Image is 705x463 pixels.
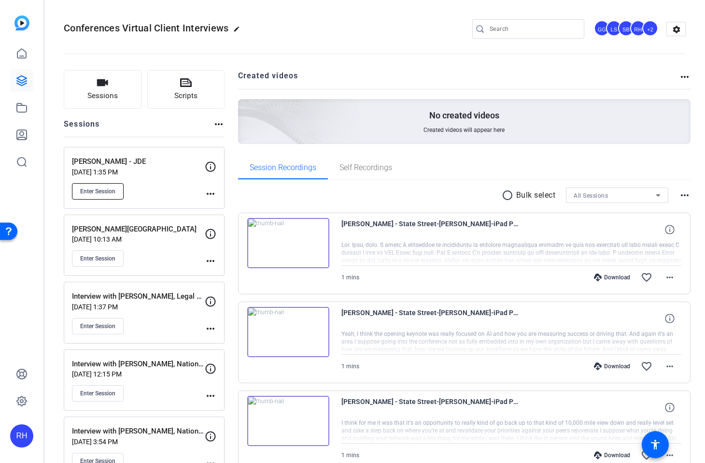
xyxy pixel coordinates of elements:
[641,272,652,283] mat-icon: favorite_border
[679,189,691,201] mat-icon: more_horiz
[130,3,360,213] img: Creted videos background
[341,396,520,419] span: [PERSON_NAME] - State Street-[PERSON_NAME]-iPad Pro 5th Gen 12.9-inch -WiFi--2025-09-08-09-15-15-...
[147,70,225,109] button: Scripts
[594,20,610,36] div: GG
[72,318,124,334] button: Enter Session
[64,118,100,137] h2: Sessions
[664,272,676,283] mat-icon: more_horiz
[679,71,691,83] mat-icon: more_horiz
[664,361,676,372] mat-icon: more_horiz
[341,363,359,370] span: 1 mins
[213,118,225,130] mat-icon: more_horiz
[72,224,205,235] p: [PERSON_NAME][GEOGRAPHIC_DATA]
[641,449,652,461] mat-icon: favorite_border
[618,20,635,37] ngx-avatar: Samuel Barnes
[205,255,216,267] mat-icon: more_horiz
[80,255,115,262] span: Enter Session
[72,235,205,243] p: [DATE] 10:13 AM
[341,452,359,459] span: 1 mins
[72,359,205,370] p: Interview with [PERSON_NAME], Nationwide (Part 2)
[423,126,505,134] span: Created videos will appear here
[72,250,124,267] button: Enter Session
[174,90,197,101] span: Scripts
[72,168,205,176] p: [DATE] 1:35 PM
[72,303,205,311] p: [DATE] 1:37 PM
[589,274,635,281] div: Download
[630,20,647,37] ngx-avatar: Rob Harpin
[574,192,608,199] span: All Sessions
[341,218,520,241] span: [PERSON_NAME] - State Street-[PERSON_NAME]-iPad Pro 5th Gen 12.9-inch -WiFi--2025-09-08-09-17-59-...
[594,20,611,37] ngx-avatar: George Grant
[641,361,652,372] mat-icon: favorite_border
[589,451,635,459] div: Download
[72,385,124,402] button: Enter Session
[490,23,577,35] input: Search
[72,370,205,378] p: [DATE] 12:15 PM
[72,291,205,302] p: Interview with [PERSON_NAME], Legal & General
[233,26,245,37] mat-icon: edit
[64,22,228,34] span: Conferences Virtual Client Interviews
[72,426,205,437] p: Interview with [PERSON_NAME], Nationwide
[205,188,216,200] mat-icon: more_horiz
[630,20,646,36] div: RH
[606,20,623,37] ngx-avatar: Lindsey Sacco
[341,274,359,281] span: 1 mins
[72,438,205,446] p: [DATE] 3:54 PM
[642,20,658,36] div: +2
[87,90,118,101] span: Sessions
[72,183,124,200] button: Enter Session
[429,110,499,121] p: No created videos
[516,189,556,201] p: Bulk select
[80,322,115,330] span: Enter Session
[618,20,634,36] div: SB
[606,20,622,36] div: LS
[589,362,635,370] div: Download
[339,164,392,172] span: Self Recordings
[72,156,205,167] p: [PERSON_NAME] - JDE
[502,189,516,201] mat-icon: radio_button_unchecked
[247,396,329,446] img: thumb-nail
[664,449,676,461] mat-icon: more_horiz
[205,323,216,334] mat-icon: more_horiz
[64,70,141,109] button: Sessions
[667,22,686,37] mat-icon: settings
[247,307,329,357] img: thumb-nail
[80,188,115,195] span: Enter Session
[250,164,316,172] span: Session Recordings
[80,390,115,397] span: Enter Session
[649,439,661,450] mat-icon: accessibility
[247,218,329,268] img: thumb-nail
[14,15,29,30] img: blue-gradient.svg
[205,390,216,402] mat-icon: more_horiz
[238,70,679,89] h2: Created videos
[341,307,520,330] span: [PERSON_NAME] - State Street-[PERSON_NAME]-iPad Pro 5th Gen 12.9-inch -WiFi--2025-09-08-09-16-36-...
[10,424,33,448] div: RH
